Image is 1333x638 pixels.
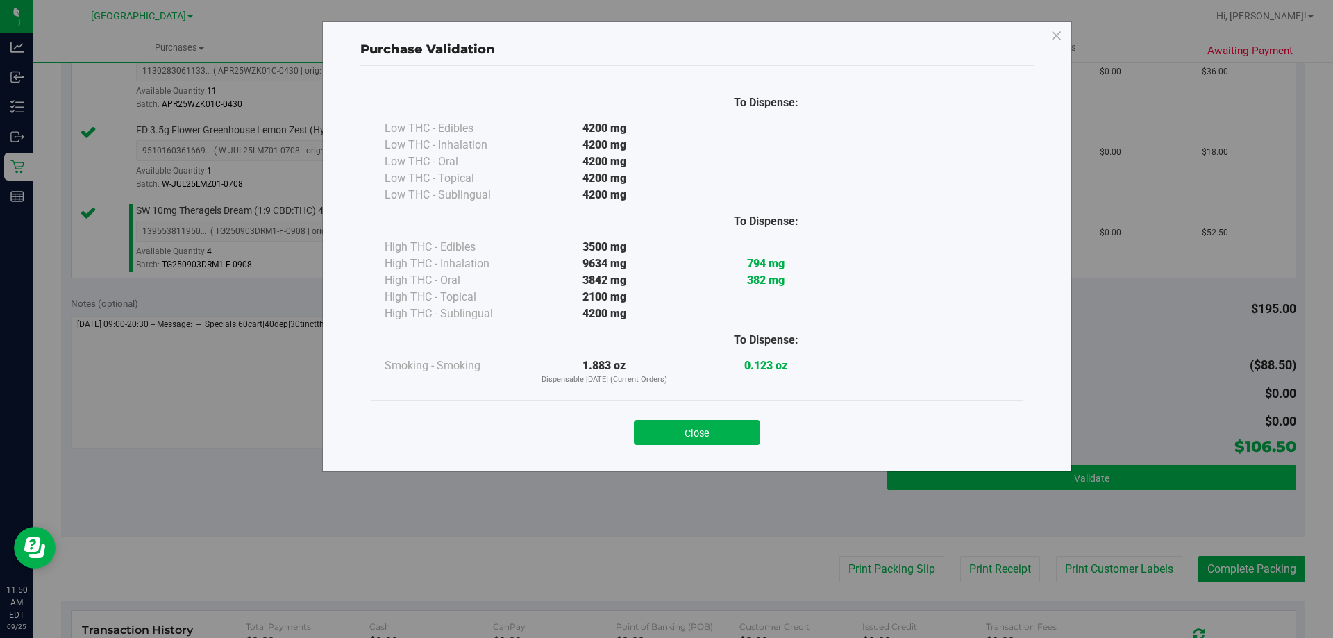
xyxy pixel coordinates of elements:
[523,305,685,322] div: 4200 mg
[385,137,523,153] div: Low THC - Inhalation
[685,94,847,111] div: To Dispense:
[747,257,785,270] strong: 794 mg
[523,137,685,153] div: 4200 mg
[385,255,523,272] div: High THC - Inhalation
[385,153,523,170] div: Low THC - Oral
[385,305,523,322] div: High THC - Sublingual
[634,420,760,445] button: Close
[744,359,787,372] strong: 0.123 oz
[360,42,495,57] span: Purchase Validation
[523,272,685,289] div: 3842 mg
[385,120,523,137] div: Low THC - Edibles
[523,239,685,255] div: 3500 mg
[385,272,523,289] div: High THC - Oral
[385,170,523,187] div: Low THC - Topical
[385,289,523,305] div: High THC - Topical
[523,170,685,187] div: 4200 mg
[523,153,685,170] div: 4200 mg
[685,213,847,230] div: To Dispense:
[523,120,685,137] div: 4200 mg
[385,239,523,255] div: High THC - Edibles
[685,332,847,349] div: To Dispense:
[385,358,523,374] div: Smoking - Smoking
[523,289,685,305] div: 2100 mg
[523,187,685,203] div: 4200 mg
[523,255,685,272] div: 9634 mg
[523,374,685,386] p: Dispensable [DATE] (Current Orders)
[14,527,56,569] iframe: Resource center
[523,358,685,386] div: 1.883 oz
[385,187,523,203] div: Low THC - Sublingual
[747,274,785,287] strong: 382 mg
